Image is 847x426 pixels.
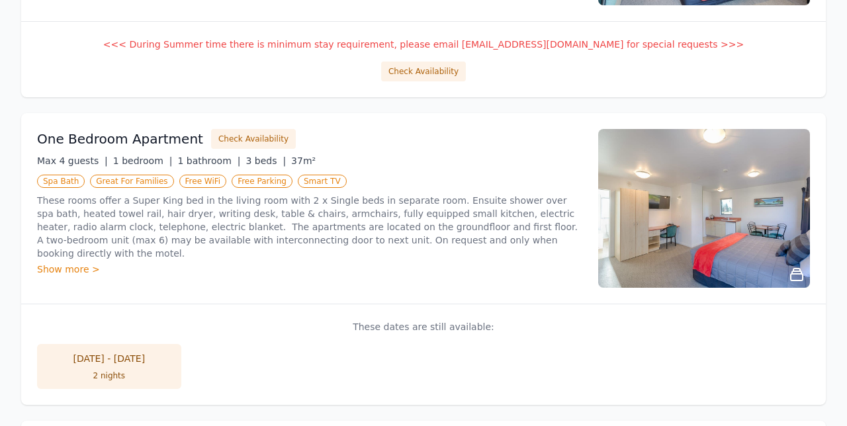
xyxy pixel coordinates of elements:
[245,155,286,166] span: 3 beds |
[37,155,108,166] span: Max 4 guests |
[37,320,810,333] p: These dates are still available:
[90,175,173,188] span: Great For Families
[37,194,582,260] p: These rooms offer a Super King bed in the living room with 2 x Single beds in separate room. Ensu...
[37,130,203,148] h3: One Bedroom Apartment
[50,352,168,365] div: [DATE] - [DATE]
[381,62,466,81] button: Check Availability
[37,38,810,51] p: <<< During Summer time there is minimum stay requirement, please email [EMAIL_ADDRESS][DOMAIN_NAM...
[232,175,292,188] span: Free Parking
[211,129,296,149] button: Check Availability
[177,155,240,166] span: 1 bathroom |
[113,155,173,166] span: 1 bedroom |
[37,263,582,276] div: Show more >
[298,175,347,188] span: Smart TV
[291,155,316,166] span: 37m²
[37,175,85,188] span: Spa Bath
[179,175,227,188] span: Free WiFi
[50,370,168,381] div: 2 nights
